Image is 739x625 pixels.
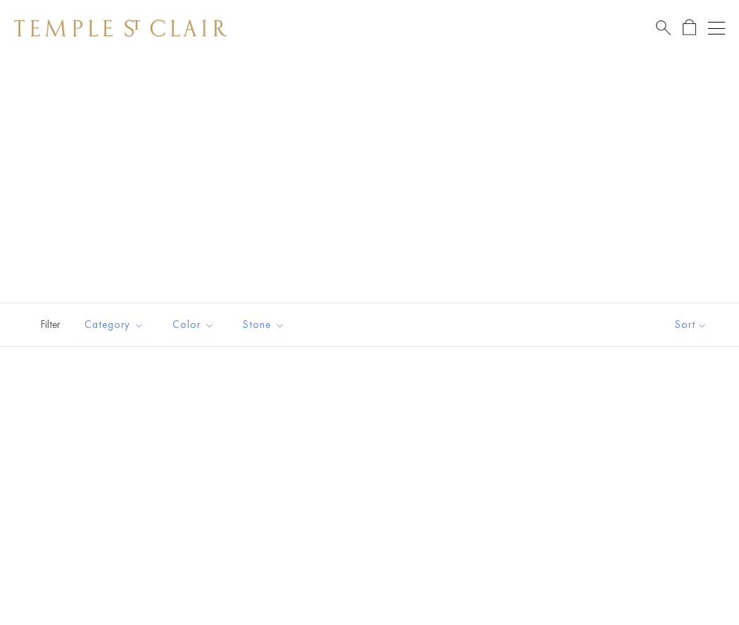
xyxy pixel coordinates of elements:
[77,316,155,334] span: Category
[643,303,739,346] button: Show sort by
[236,316,296,334] span: Stone
[232,309,296,341] button: Stone
[656,19,671,37] a: Search
[162,309,225,341] button: Color
[165,316,225,334] span: Color
[708,20,725,37] button: Open navigation
[74,309,155,341] button: Category
[683,19,696,37] a: Open Shopping Bag
[14,20,227,37] img: Temple St. Clair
